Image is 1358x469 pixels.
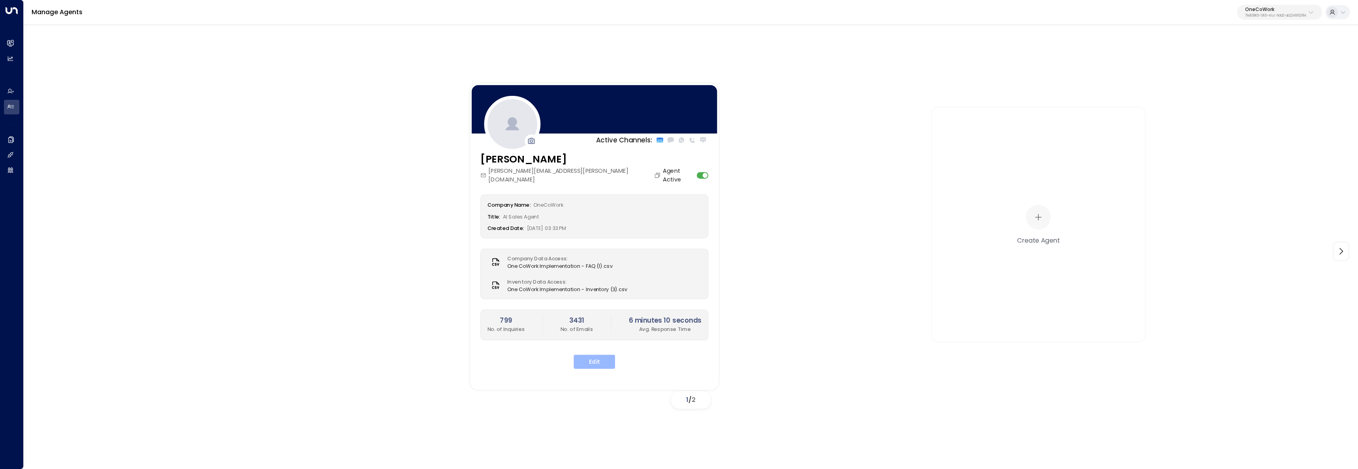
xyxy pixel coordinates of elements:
label: Inventory Data Access: [507,278,623,286]
span: 2 [692,395,696,404]
p: No. of Emails [561,326,593,333]
span: One CoWork Implementation - Inventory (3).csv [507,286,628,293]
div: Create Agent [1017,235,1060,245]
div: [PERSON_NAME][EMAIL_ADDRESS][PERSON_NAME][DOMAIN_NAME] [480,167,663,184]
button: OneCoWork79d65865-1365-41cc-9dd2-ab2246952f84 [1237,5,1322,20]
label: Title: [488,213,501,220]
span: AI Sales Agent [503,213,539,220]
label: Created Date: [488,225,524,232]
p: OneCoWork [1245,7,1306,12]
span: OneCoWork [533,202,563,209]
p: Avg. Response Time [629,326,702,333]
p: Active Channels: [596,135,653,145]
label: Agent Active [663,167,694,184]
div: / [671,391,711,409]
label: Company Name: [488,202,531,209]
span: One CoWork Implementation - FAQ (1).csv [507,262,613,270]
button: Copy [654,172,663,179]
h3: [PERSON_NAME] [480,152,663,167]
span: [DATE] 03:33 PM [527,225,566,232]
label: Company Data Access: [507,255,608,262]
p: No. of Inquiries [488,326,525,333]
h2: 799 [488,316,525,326]
span: 1 [686,395,688,404]
h2: 3431 [561,316,593,326]
button: Edit [574,355,615,369]
a: Manage Agents [32,7,83,17]
p: 79d65865-1365-41cc-9dd2-ab2246952f84 [1245,14,1306,17]
h2: 6 minutes 10 seconds [629,316,702,326]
